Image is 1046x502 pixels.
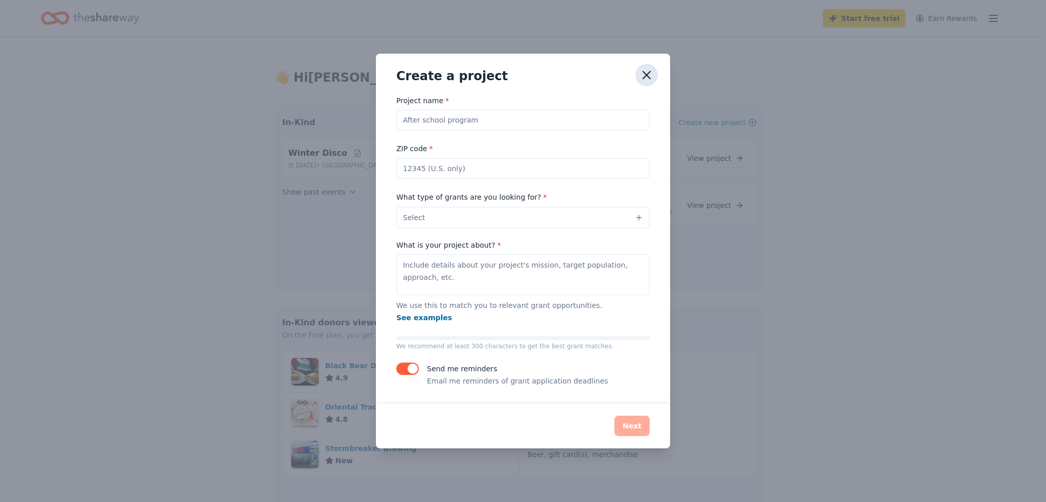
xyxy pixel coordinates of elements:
label: ZIP code [396,144,433,154]
span: We use this to match you to relevant grant opportunities. [396,301,602,322]
button: See examples [396,312,452,324]
button: Select [396,207,650,228]
div: Create a project [396,68,508,84]
label: What type of grants are you looking for? [396,193,546,203]
p: We recommend at least 300 characters to get the best grant matches. [396,342,650,350]
label: What is your project about? [396,241,501,251]
label: Project name [396,96,449,106]
label: Send me reminders [427,365,497,373]
input: After school program [396,110,650,130]
span: Select [403,211,425,224]
input: 12345 (U.S. only) [396,158,650,179]
p: Email me reminders of grant application deadlines [427,375,608,387]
